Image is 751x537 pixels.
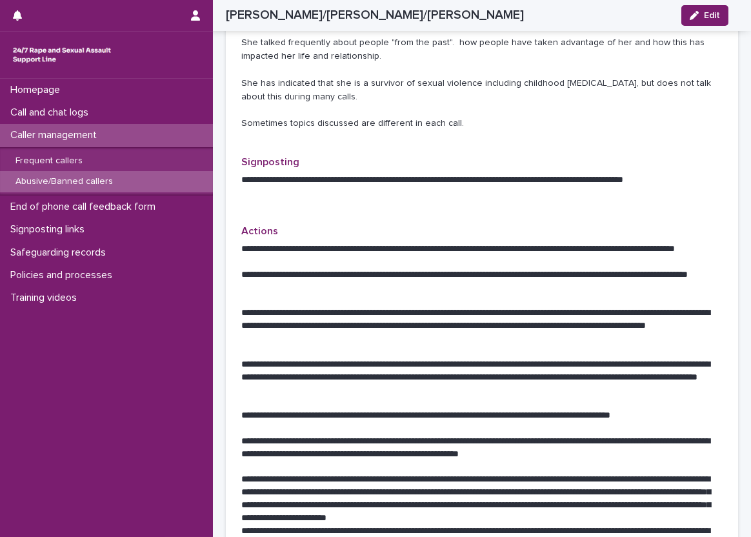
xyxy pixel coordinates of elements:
[5,201,166,213] p: End of phone call feedback form
[5,292,87,304] p: Training videos
[5,223,95,236] p: Signposting links
[681,5,728,26] button: Edit
[226,8,524,23] h2: [PERSON_NAME]/[PERSON_NAME]/[PERSON_NAME]
[241,226,278,236] span: Actions
[5,156,93,167] p: Frequent callers
[5,106,99,119] p: Call and chat logs
[5,129,107,141] p: Caller management
[241,157,299,167] span: Signposting
[5,84,70,96] p: Homepage
[241,36,723,130] p: She talked frequently about people "from the past". how people have taken advantage of her and ho...
[704,11,720,20] span: Edit
[5,269,123,281] p: Policies and processes
[10,42,114,68] img: rhQMoQhaT3yELyF149Cw
[5,247,116,259] p: Safeguarding records
[5,176,123,187] p: Abusive/Banned callers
